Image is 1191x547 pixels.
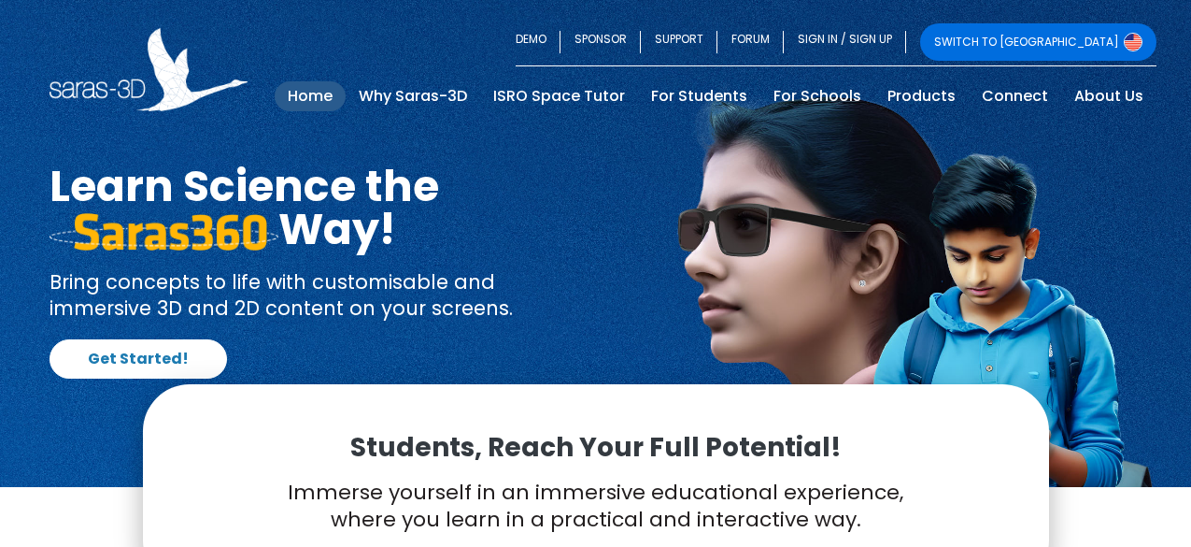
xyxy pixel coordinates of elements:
a: For Schools [760,81,874,111]
a: Products [874,81,969,111]
a: About Us [1061,81,1156,111]
a: SIGN IN / SIGN UP [784,23,906,61]
a: For Students [638,81,760,111]
a: Why Saras-3D [346,81,480,111]
h1: Learn Science the Way! [50,165,582,251]
img: saras 360 [50,213,278,251]
a: FORUM [717,23,784,61]
p: Immerse yourself in an immersive educational experience, where you learn in a practical and inter... [190,480,1002,533]
a: SUPPORT [641,23,717,61]
a: Connect [969,81,1061,111]
p: Students, Reach Your Full Potential! [190,431,1002,465]
img: Saras 3D [50,28,248,111]
a: SWITCH TO [GEOGRAPHIC_DATA] [920,23,1156,61]
a: ISRO Space Tutor [480,81,638,111]
a: Home [275,81,346,111]
img: Switch to USA [1124,33,1142,51]
a: SPONSOR [560,23,641,61]
p: Bring concepts to life with customisable and immersive 3D and 2D content on your screens. [50,269,582,321]
a: DEMO [516,23,560,61]
a: Get Started! [50,339,227,379]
